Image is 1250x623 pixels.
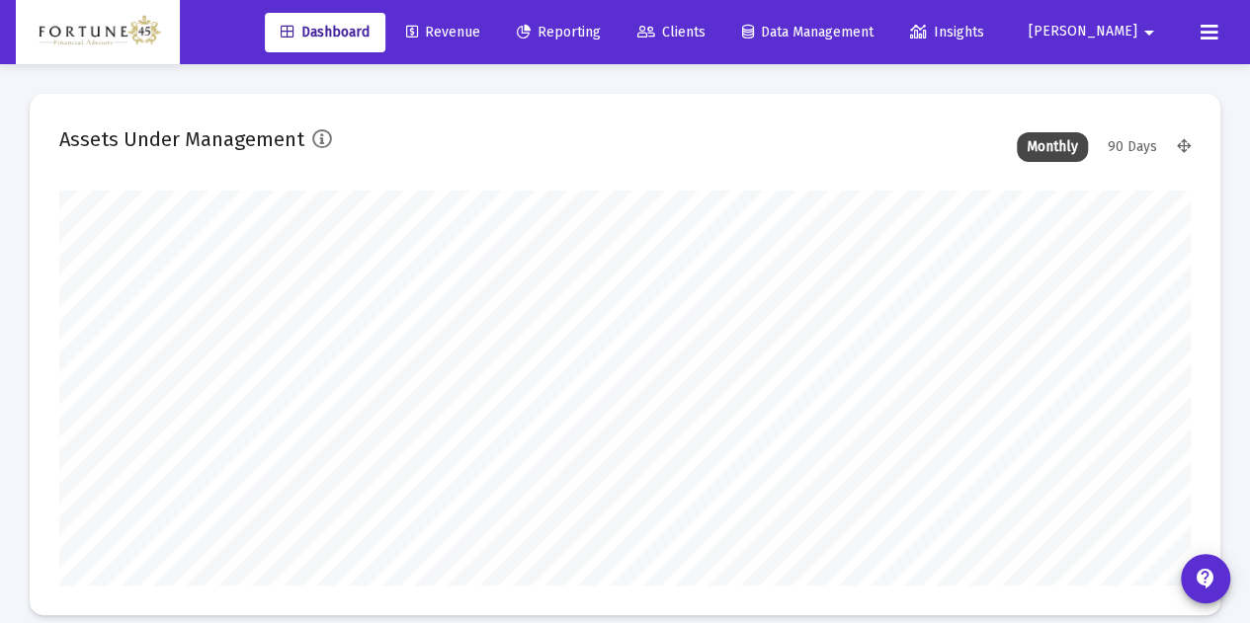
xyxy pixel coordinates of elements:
[910,24,984,40] span: Insights
[406,24,480,40] span: Revenue
[501,13,617,52] a: Reporting
[1194,567,1217,590] mat-icon: contact_support
[742,24,874,40] span: Data Management
[281,24,370,40] span: Dashboard
[390,13,496,52] a: Revenue
[622,13,721,52] a: Clients
[894,13,1000,52] a: Insights
[1098,132,1167,162] div: 90 Days
[59,123,304,155] h2: Assets Under Management
[31,13,165,52] img: Dashboard
[1017,132,1088,162] div: Monthly
[1005,12,1185,51] button: [PERSON_NAME]
[1137,13,1161,52] mat-icon: arrow_drop_down
[265,13,385,52] a: Dashboard
[517,24,601,40] span: Reporting
[726,13,889,52] a: Data Management
[637,24,706,40] span: Clients
[1029,24,1137,40] span: [PERSON_NAME]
